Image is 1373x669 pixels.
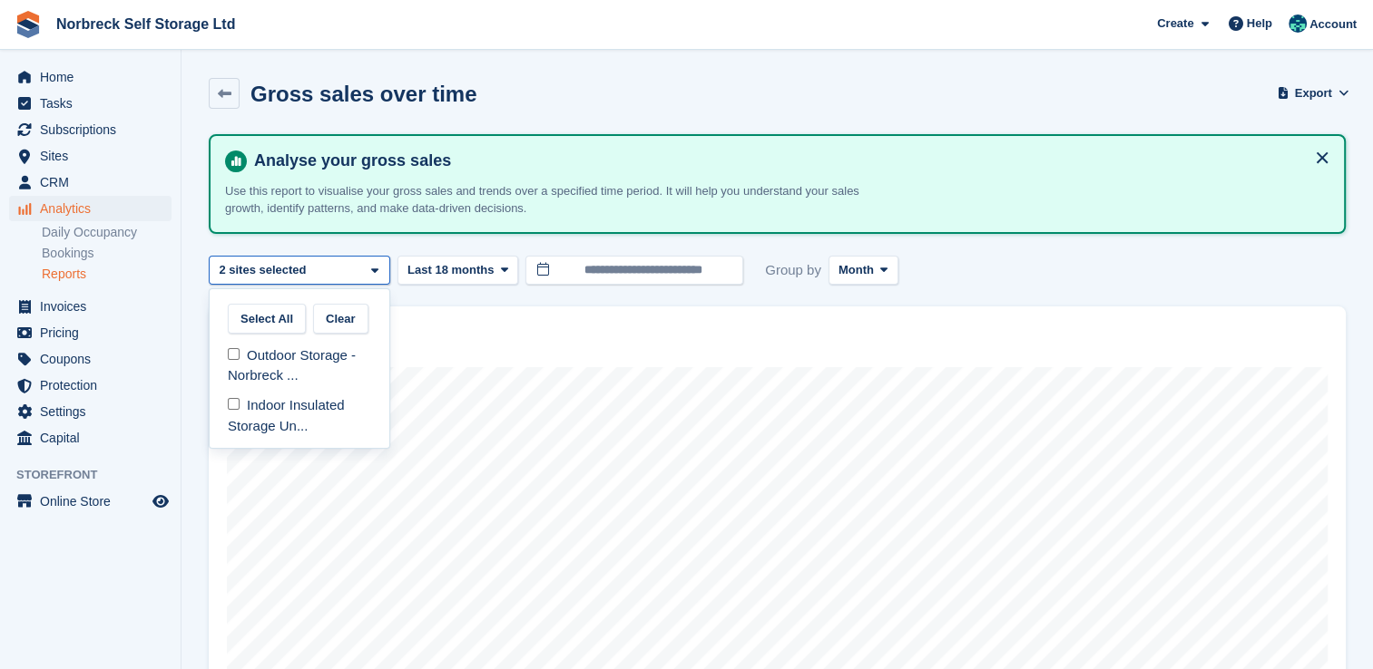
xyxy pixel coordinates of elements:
span: CRM [40,170,149,195]
div: 2 sites selected [216,261,313,279]
span: Analytics [40,196,149,221]
img: Sally King [1289,15,1307,33]
span: Protection [40,373,149,398]
span: Invoices [40,294,149,319]
div: Outdoor Storage - Norbreck ... [217,341,382,391]
span: Pricing [40,320,149,345]
span: Online Store [40,489,149,514]
span: Last 18 months [407,261,494,279]
a: Preview store [150,490,172,512]
span: Settings [40,399,149,424]
a: menu [9,170,172,195]
span: Account [1309,15,1357,34]
a: menu [9,294,172,319]
a: Daily Occupancy [42,224,172,241]
span: Capital [40,425,149,451]
a: Norbreck Self Storage Ltd [49,9,242,39]
a: menu [9,91,172,116]
a: menu [9,425,172,451]
button: Select All [228,304,306,334]
span: Tasks [40,91,149,116]
button: Clear [313,304,368,334]
img: stora-icon-8386f47178a22dfd0bd8f6a31ec36ba5ce8667c1dd55bd0f319d3a0aa187defe.svg [15,11,42,38]
div: Indoor Insulated Storage Un... [217,391,382,441]
button: Export [1280,78,1346,108]
a: menu [9,117,172,142]
span: Storefront [16,466,181,484]
a: menu [9,489,172,514]
h4: Analyse your gross sales [247,150,1329,171]
a: menu [9,373,172,398]
a: menu [9,320,172,345]
a: menu [9,143,172,169]
h2: Gross sales over time [250,82,476,106]
span: Coupons [40,346,149,372]
span: Subscriptions [40,117,149,142]
span: Create [1157,15,1193,33]
a: menu [9,196,172,221]
span: Month [839,261,874,279]
span: Group by [765,256,821,286]
span: Export [1295,84,1332,102]
a: menu [9,64,172,90]
span: Home [40,64,149,90]
a: menu [9,346,172,372]
span: Help [1247,15,1272,33]
a: Reports [42,266,172,283]
span: Sites [40,143,149,169]
a: Bookings [42,245,172,262]
button: Month [829,256,898,286]
p: Use this report to visualise your gross sales and trends over a specified time period. It will he... [225,182,860,218]
a: menu [9,399,172,424]
button: Last 18 months [397,256,518,286]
